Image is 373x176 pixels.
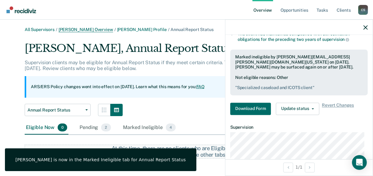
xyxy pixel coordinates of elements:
[117,27,167,32] a: [PERSON_NAME] Profile
[230,125,368,130] dt: Supervision
[166,123,176,131] span: 4
[235,85,363,90] pre: " Specialized caseload and ICOTS client "
[283,162,293,172] button: Previous Opportunity
[225,159,373,175] div: 1 / 1
[358,5,368,15] button: Profile dropdown button
[113,27,117,32] span: /
[25,121,68,135] div: Eligible Now
[58,123,67,131] span: 0
[78,121,112,135] div: Pending
[305,162,315,172] button: Next Opportunity
[15,157,186,162] div: [PERSON_NAME] is now in the Marked Ineligible tab for Annual Report Status
[235,54,363,70] div: Marked ineligible by [PERSON_NAME][EMAIL_ADDRESS][PERSON_NAME][DOMAIN_NAME][US_STATE] on [DATE]. ...
[276,103,319,115] button: Update status
[25,42,348,60] div: [PERSON_NAME], Annual Report Status
[238,32,368,42] div: The client has maintained compliance with all restitution obligations for the preceding two years of
[101,123,111,131] span: 2
[358,5,368,15] div: C S
[31,84,205,90] p: ARS/ERS Policy changes went into effect on [DATE]. Learn what this means for you:
[122,121,177,135] div: Marked Ineligible
[352,155,367,170] div: Open Intercom Messenger
[59,27,113,32] a: [PERSON_NAME] Overview
[230,103,273,115] a: Navigate to form link
[322,37,349,42] span: supervision
[55,27,59,32] span: /
[171,27,214,32] span: Annual Report Status
[6,6,36,13] img: Recidiviz
[106,145,267,158] div: At this time, there are no clients who are Eligible Now. Please navigate to one of the other tabs.
[27,108,83,113] span: Annual Report Status
[167,27,171,32] span: /
[196,84,205,89] a: FAQ
[235,75,363,91] div: Not eligible reasons: Other
[25,60,335,71] p: Supervision clients may be eligible for Annual Report Status if they meet certain criteria. The o...
[25,27,55,32] a: All Supervisors
[230,103,271,115] button: Download Form
[322,103,354,115] span: Revert Changes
